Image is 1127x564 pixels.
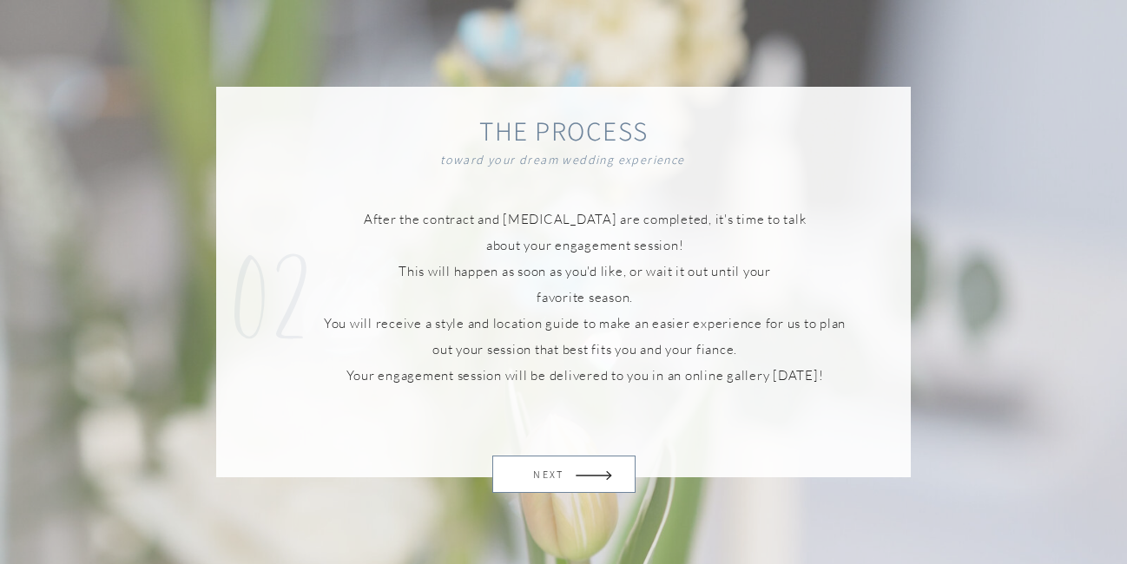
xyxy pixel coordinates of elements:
[352,112,776,156] h2: THE PROCESS
[520,462,577,487] a: NEXT
[321,207,848,424] p: After the contract and [MEDICAL_DATA] are completed, it's time to talk about your engagement sess...
[221,220,325,364] h1: 02
[440,152,684,167] i: toward your dream wedding experience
